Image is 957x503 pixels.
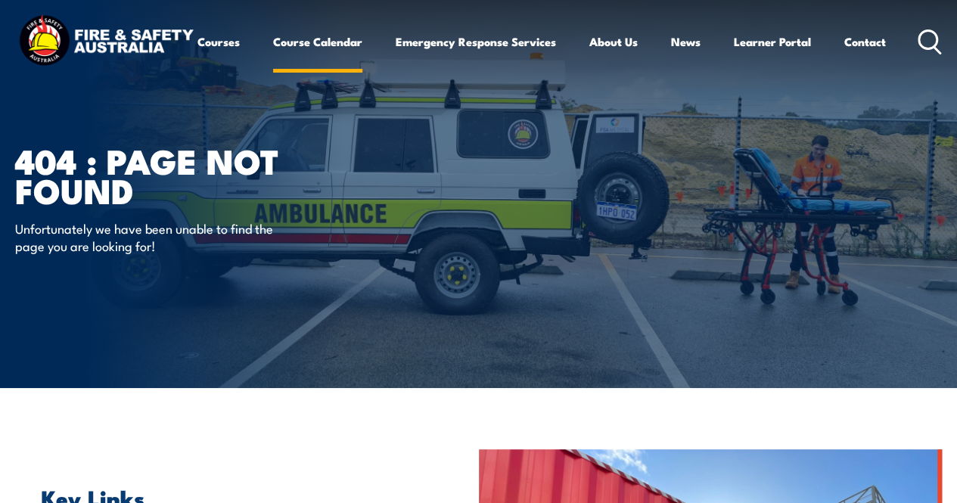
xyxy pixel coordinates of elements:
[734,23,811,60] a: Learner Portal
[589,23,638,60] a: About Us
[671,23,701,60] a: News
[15,145,389,204] h1: 404 : Page Not Found
[273,23,362,60] a: Course Calendar
[844,23,886,60] a: Contact
[197,23,240,60] a: Courses
[396,23,556,60] a: Emergency Response Services
[15,219,291,255] p: Unfortunately we have been unable to find the page you are looking for!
